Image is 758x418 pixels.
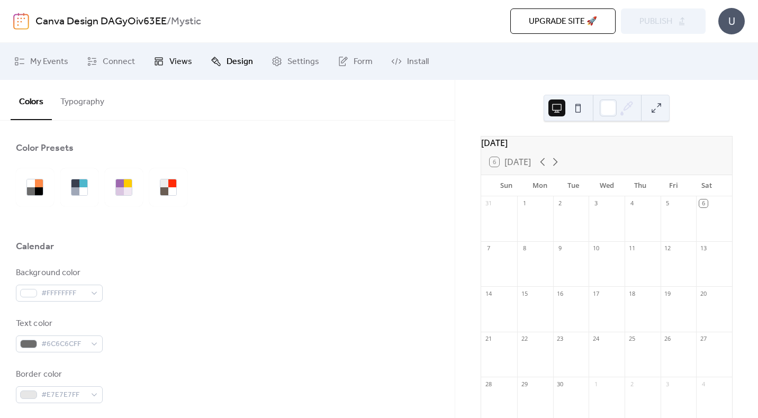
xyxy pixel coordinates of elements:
div: 17 [592,289,600,297]
div: Mon [523,175,556,196]
div: Wed [590,175,624,196]
div: 8 [520,244,528,252]
div: Tue [556,175,590,196]
a: Settings [264,47,327,76]
span: Connect [103,56,135,68]
div: 7 [484,244,492,252]
div: 24 [592,335,600,343]
div: 11 [628,244,636,252]
button: Upgrade site 🚀 [510,8,616,34]
div: 6 [699,199,707,207]
div: 2 [628,380,636,388]
div: 3 [592,199,600,207]
span: Design [227,56,253,68]
span: Upgrade site 🚀 [529,15,597,28]
a: Form [330,47,381,76]
a: Views [146,47,200,76]
span: Form [354,56,373,68]
a: Connect [79,47,143,76]
a: Install [383,47,437,76]
div: Text color [16,317,101,330]
span: Install [407,56,429,68]
span: #E7E7E7FF [41,389,86,402]
div: 10 [592,244,600,252]
span: #6C6C6CFF [41,338,86,351]
div: Thu [624,175,657,196]
span: My Events [30,56,68,68]
div: 31 [484,199,492,207]
a: My Events [6,47,76,76]
div: 4 [628,199,636,207]
a: Design [203,47,261,76]
div: 3 [664,380,672,388]
div: [DATE] [481,137,732,149]
div: 16 [556,289,564,297]
div: 28 [484,380,492,388]
div: Fri [657,175,690,196]
div: 14 [484,289,492,297]
div: U [718,8,745,34]
div: 12 [664,244,672,252]
b: Mystic [171,12,201,32]
div: 25 [628,335,636,343]
div: Color Presets [16,142,74,155]
span: Views [169,56,192,68]
div: 13 [699,244,707,252]
div: 27 [699,335,707,343]
div: 21 [484,335,492,343]
div: Calendar [16,240,54,253]
span: Settings [287,56,319,68]
b: / [167,12,171,32]
div: 2 [556,199,564,207]
div: 26 [664,335,672,343]
div: 1 [592,380,600,388]
div: 18 [628,289,636,297]
div: 29 [520,380,528,388]
a: Canva Design DAGyOiv63EE [35,12,167,32]
div: 22 [520,335,528,343]
div: Sun [490,175,523,196]
div: 30 [556,380,564,388]
button: Colors [11,80,52,120]
div: 23 [556,335,564,343]
div: 5 [664,199,672,207]
div: 19 [664,289,672,297]
div: 15 [520,289,528,297]
span: #FFFFFFFF [41,287,86,300]
div: 20 [699,289,707,297]
div: 1 [520,199,528,207]
div: Background color [16,267,101,279]
div: Sat [690,175,724,196]
button: Typography [52,80,113,119]
img: logo [13,13,29,30]
div: Border color [16,368,101,381]
div: 9 [556,244,564,252]
div: 4 [699,380,707,388]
